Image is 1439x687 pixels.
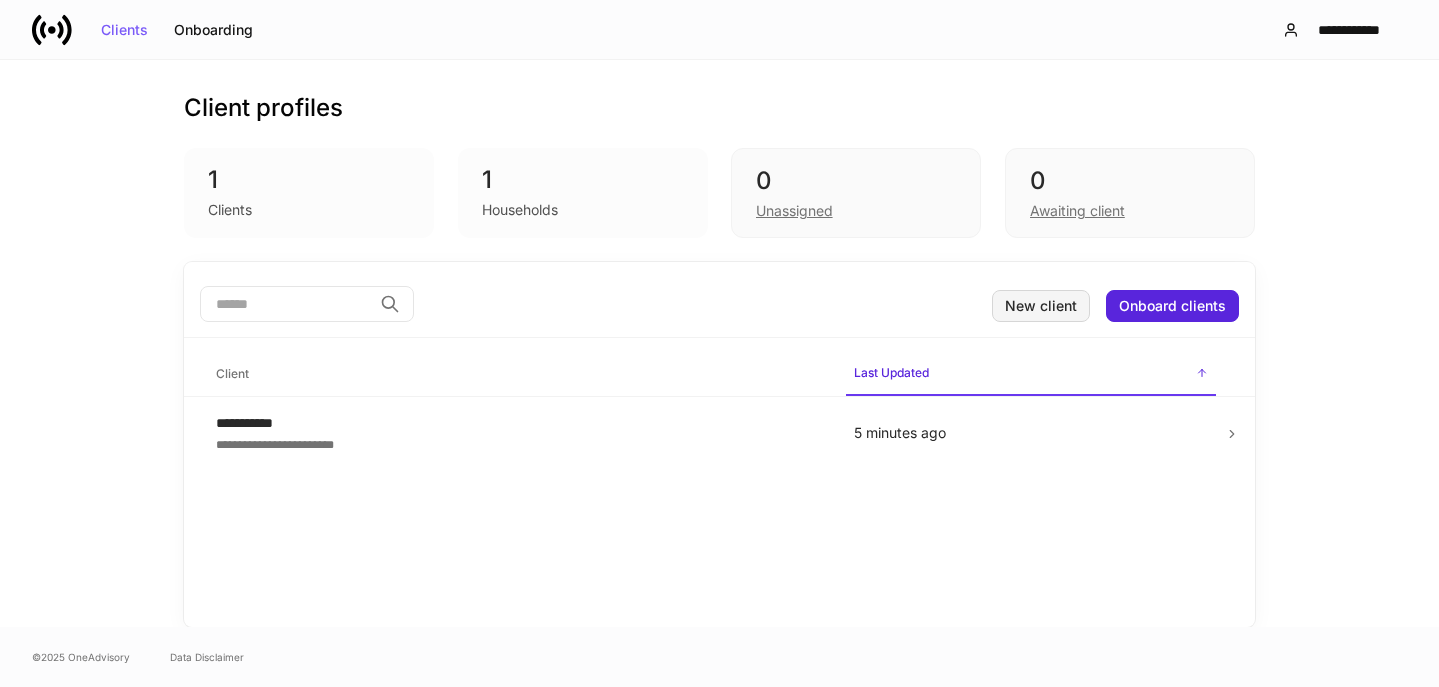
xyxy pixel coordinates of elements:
[756,165,956,197] div: 0
[756,201,833,221] div: Unassigned
[208,200,252,220] div: Clients
[854,423,1208,443] p: 5 minutes ago
[1119,299,1226,313] div: Onboard clients
[482,164,684,196] div: 1
[101,23,148,37] div: Clients
[1005,148,1255,238] div: 0Awaiting client
[170,649,244,665] a: Data Disclaimer
[1005,299,1077,313] div: New client
[88,14,161,46] button: Clients
[184,92,343,124] h3: Client profiles
[1030,201,1125,221] div: Awaiting client
[174,23,253,37] div: Onboarding
[846,353,1216,396] span: Last Updated
[482,200,558,220] div: Households
[1030,165,1230,197] div: 0
[992,290,1090,322] button: New client
[32,649,130,665] span: © 2025 OneAdvisory
[731,148,981,238] div: 0Unassigned
[161,14,266,46] button: Onboarding
[208,354,830,395] span: Client
[208,164,410,196] div: 1
[216,364,249,383] h6: Client
[1106,290,1239,322] button: Onboard clients
[854,363,929,382] h6: Last Updated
